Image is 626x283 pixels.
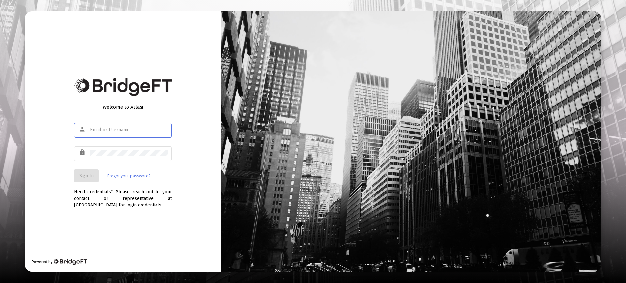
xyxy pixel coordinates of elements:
[107,173,150,179] a: Forgot your password?
[74,78,172,96] img: Bridge Financial Technology Logo
[74,182,172,208] div: Need credentials? Please reach out to your contact or representative at [GEOGRAPHIC_DATA] for log...
[90,127,168,133] input: Email or Username
[79,173,94,178] span: Sign In
[79,149,87,156] mat-icon: lock
[32,259,87,265] div: Powered by
[74,169,99,182] button: Sign In
[79,125,87,133] mat-icon: person
[53,259,87,265] img: Bridge Financial Technology Logo
[74,104,172,110] div: Welcome to Atlas!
